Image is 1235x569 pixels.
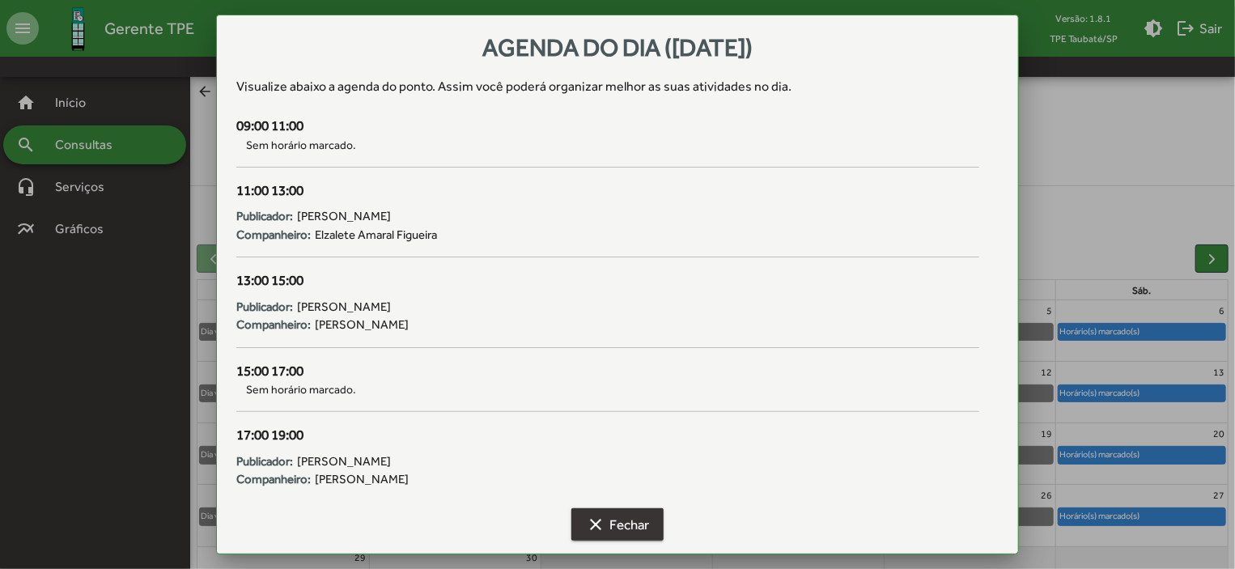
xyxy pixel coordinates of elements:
[297,452,391,471] span: [PERSON_NAME]
[236,361,979,382] div: 15:00 17:00
[236,381,979,398] span: Sem horário marcado.
[315,226,437,244] span: Elzalete Amaral Figueira
[315,470,409,489] span: [PERSON_NAME]
[236,470,311,489] strong: Companheiro:
[236,137,979,154] span: Sem horário marcado.
[236,298,293,316] strong: Publicador:
[586,510,649,539] span: Fechar
[236,270,979,291] div: 13:00 15:00
[236,425,979,446] div: 17:00 19:00
[315,316,409,334] span: [PERSON_NAME]
[586,515,605,534] mat-icon: clear
[236,207,293,226] strong: Publicador:
[482,33,753,62] span: Agenda do dia ([DATE])
[236,316,311,334] strong: Companheiro:
[236,180,979,202] div: 11:00 13:00
[297,207,391,226] span: [PERSON_NAME]
[297,298,391,316] span: [PERSON_NAME]
[236,452,293,471] strong: Publicador:
[236,226,311,244] strong: Companheiro:
[571,508,664,541] button: Fechar
[236,116,979,137] div: 09:00 11:00
[236,77,999,96] div: Visualize abaixo a agenda do ponto . Assim você poderá organizar melhor as suas atividades no dia.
